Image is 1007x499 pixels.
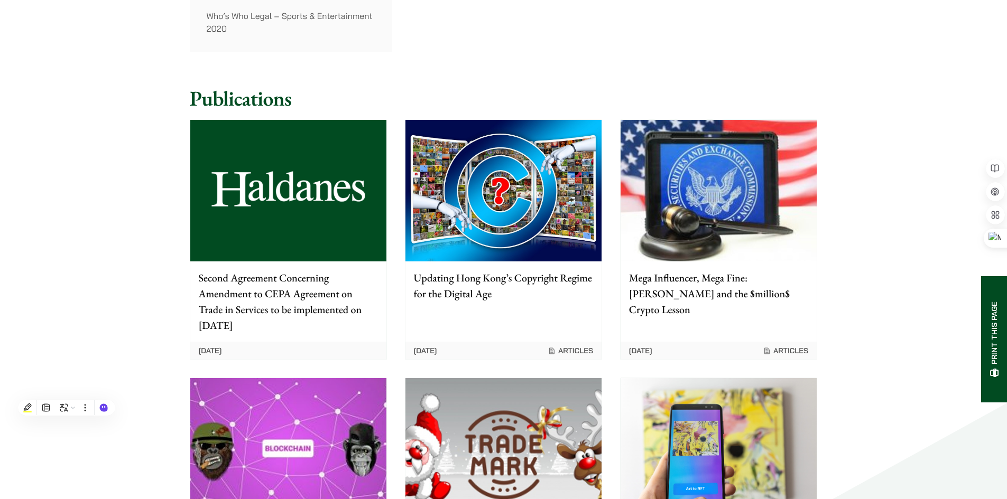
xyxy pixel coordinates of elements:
p: Second Agreement Concerning Amendment to CEPA Agreement on Trade in Services to be implemented on... [199,270,378,333]
time: [DATE] [414,346,437,355]
h2: Publications [190,86,818,111]
a: Second Agreement Concerning Amendment to CEPA Agreement on Trade in Services to be implemented on... [190,119,387,360]
img: Graphic for article on updating Hong Kong’s copyright regime [405,120,602,261]
span: Articles [763,346,808,355]
time: [DATE] [199,346,222,355]
span: Articles [548,346,593,355]
a: Graphic for article on updating Hong Kong’s copyright regime Updating Hong Kong’s Copyright Regim... [405,119,602,360]
p: Mega Influencer, Mega Fine: [PERSON_NAME] and the $million$ Crypto Lesson [629,270,808,317]
p: Updating Hong Kong’s Copyright Regime for the Digital Age [414,270,593,302]
a: Mega Influencer, Mega Fine: [PERSON_NAME] and the $million$ Crypto Lesson [DATE] Articles [620,119,817,360]
p: Who’s Who Legal – Sports & Entertainment 2020 [207,10,376,35]
time: [DATE] [629,346,652,355]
